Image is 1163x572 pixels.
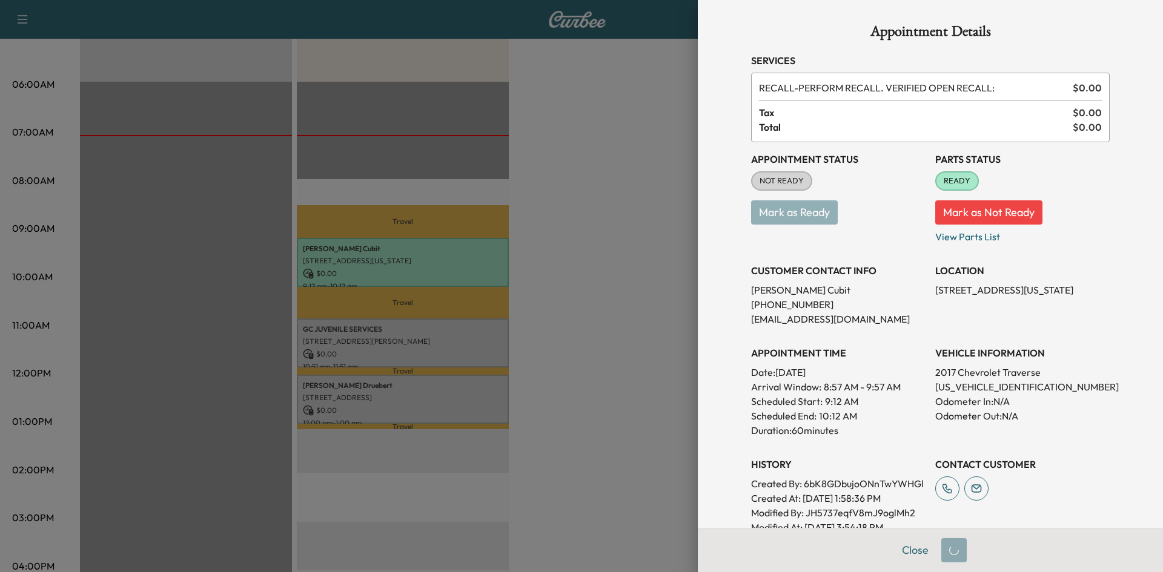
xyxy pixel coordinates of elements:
[751,263,926,278] h3: CUSTOMER CONTACT INFO
[935,283,1110,297] p: [STREET_ADDRESS][US_STATE]
[751,24,1110,44] h1: Appointment Details
[935,380,1110,394] p: [US_VEHICLE_IDENTIFICATION_NUMBER]
[935,346,1110,360] h3: VEHICLE INFORMATION
[751,394,823,409] p: Scheduled Start:
[751,457,926,472] h3: History
[824,380,901,394] span: 8:57 AM - 9:57 AM
[751,423,926,438] p: Duration: 60 minutes
[751,380,926,394] p: Arrival Window:
[759,120,1073,134] span: Total
[935,365,1110,380] p: 2017 Chevrolet Traverse
[935,200,1042,225] button: Mark as Not Ready
[751,297,926,312] p: [PHONE_NUMBER]
[751,152,926,166] h3: Appointment Status
[751,312,926,326] p: [EMAIL_ADDRESS][DOMAIN_NAME]
[752,175,811,187] span: NOT READY
[751,476,926,491] p: Created By : 6bK8GDbujoONnTwYWHGl
[819,409,857,423] p: 10:12 AM
[1073,105,1102,120] span: $ 0.00
[935,457,1110,472] h3: CONTACT CUSTOMER
[751,520,926,534] p: Modified At : [DATE] 3:54:18 PM
[751,346,926,360] h3: APPOINTMENT TIME
[1073,120,1102,134] span: $ 0.00
[935,225,1110,244] p: View Parts List
[751,491,926,505] p: Created At : [DATE] 1:58:36 PM
[751,409,817,423] p: Scheduled End:
[759,105,1073,120] span: Tax
[935,409,1110,423] p: Odometer Out: N/A
[935,263,1110,278] h3: LOCATION
[1073,81,1102,95] span: $ 0.00
[751,53,1110,68] h3: Services
[759,81,1068,95] span: PERFORM RECALL. VERIFIED OPEN RECALL:
[935,152,1110,166] h3: Parts Status
[751,505,926,520] p: Modified By : JH5737eqfV8mJ9oglMh2
[894,538,936,562] button: Close
[825,394,858,409] p: 9:12 AM
[935,394,1110,409] p: Odometer In: N/A
[751,283,926,297] p: [PERSON_NAME] Cubit
[936,175,978,187] span: READY
[751,365,926,380] p: Date: [DATE]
